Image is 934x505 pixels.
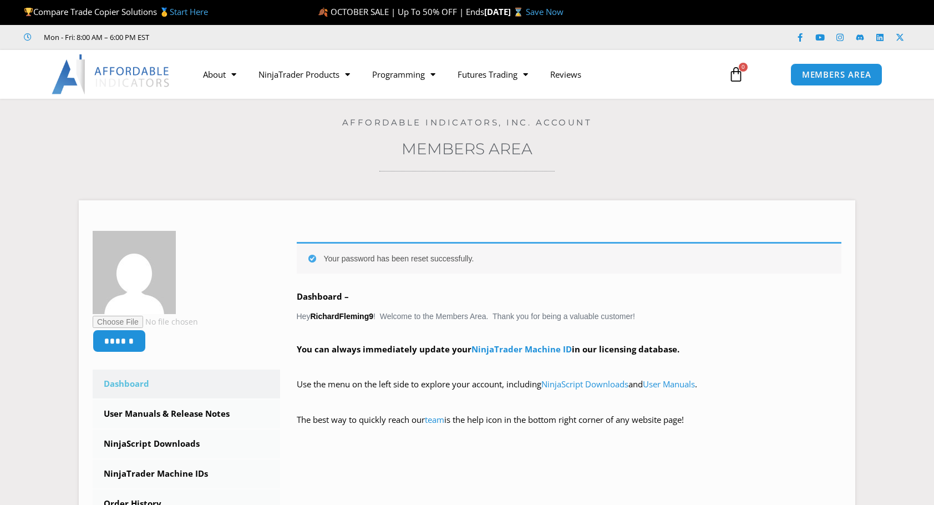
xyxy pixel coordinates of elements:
[318,6,484,17] span: 🍂 OCTOBER SALE | Up To 50% OFF | Ends
[446,62,539,87] a: Futures Trading
[247,62,361,87] a: NinjaTrader Products
[790,63,883,86] a: MEMBERS AREA
[192,62,715,87] nav: Menu
[165,32,331,43] iframe: Customer reviews powered by Trustpilot
[93,459,280,488] a: NinjaTrader Machine IDs
[739,63,748,72] span: 0
[41,31,149,44] span: Mon - Fri: 8:00 AM – 6:00 PM EST
[471,344,572,355] a: NinjaTrader Machine ID
[24,8,33,16] img: 🏆
[297,344,679,355] strong: You can always immediately update your in our licensing database.
[297,412,842,443] p: The best way to quickly reach our is the help icon in the bottom right corner of any website page!
[425,414,444,425] a: team
[52,54,171,94] img: LogoAI | Affordable Indicators – NinjaTrader
[712,58,760,90] a: 0
[342,117,592,128] a: Affordable Indicators, Inc. Account
[484,6,526,17] strong: [DATE] ⌛
[541,378,628,390] a: NinjaScript Downloads
[643,378,695,390] a: User Manuals
[93,370,280,398] a: Dashboard
[192,62,247,87] a: About
[297,291,349,302] b: Dashboard –
[297,242,842,443] div: Hey ! Welcome to the Members Area. Thank you for being a valuable customer!
[297,242,842,274] div: Your password has been reset successfully.
[361,62,446,87] a: Programming
[93,400,280,428] a: User Manuals & Release Notes
[93,430,280,458] a: NinjaScript Downloads
[297,377,842,408] p: Use the menu on the left side to explore your account, including and .
[310,312,373,321] strong: RichardFleming9
[526,6,564,17] a: Save Now
[402,139,532,158] a: Members Area
[93,231,176,314] img: e82c8ea586b02837ae79923ee36b94d61f3603d187355a92a941df734eb40edd
[802,70,871,79] span: MEMBERS AREA
[24,6,208,17] span: Compare Trade Copier Solutions 🥇
[539,62,592,87] a: Reviews
[170,6,208,17] a: Start Here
